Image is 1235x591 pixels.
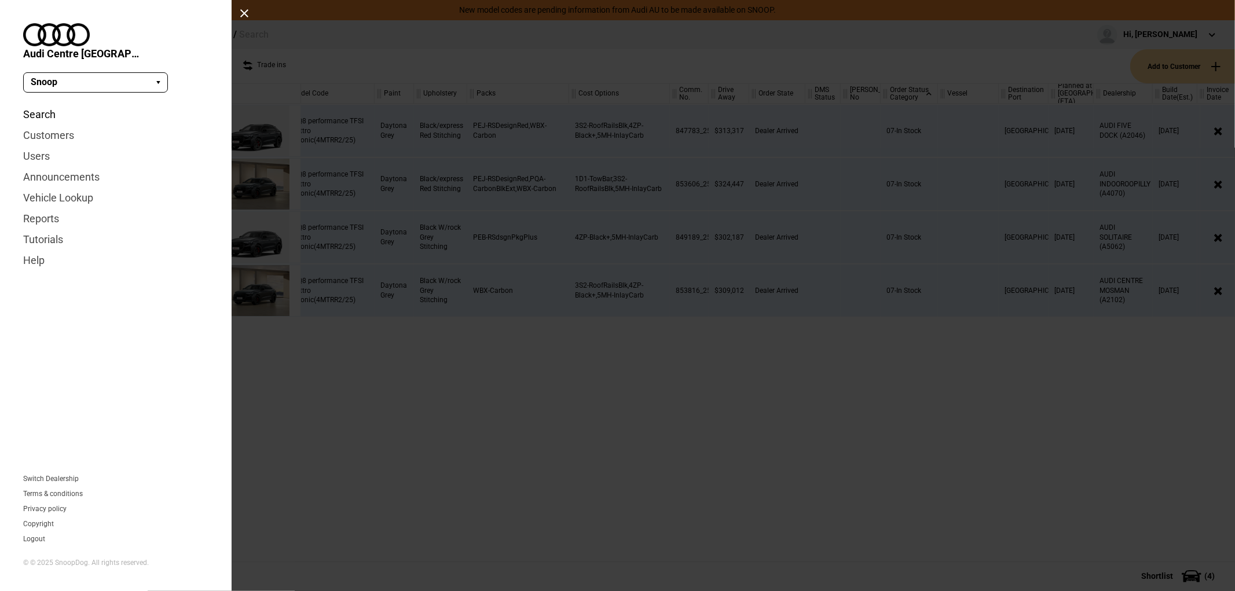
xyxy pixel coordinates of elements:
a: Search [23,104,208,125]
a: Help [23,250,208,271]
a: Customers [23,125,208,146]
a: Privacy policy [23,505,67,512]
a: Vehicle Lookup [23,188,208,208]
div: © © 2025 SnoopDog. All rights reserved. [23,558,208,568]
a: Tutorials [23,229,208,250]
span: Snoop [31,76,57,89]
a: Copyright [23,520,54,527]
img: audi.png [23,23,90,46]
button: Logout [23,535,45,542]
a: Users [23,146,208,167]
a: Switch Dealership [23,475,79,482]
span: Audi Centre [GEOGRAPHIC_DATA] [23,46,139,61]
a: Terms & conditions [23,490,83,497]
a: Reports [23,208,208,229]
a: Announcements [23,167,208,188]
